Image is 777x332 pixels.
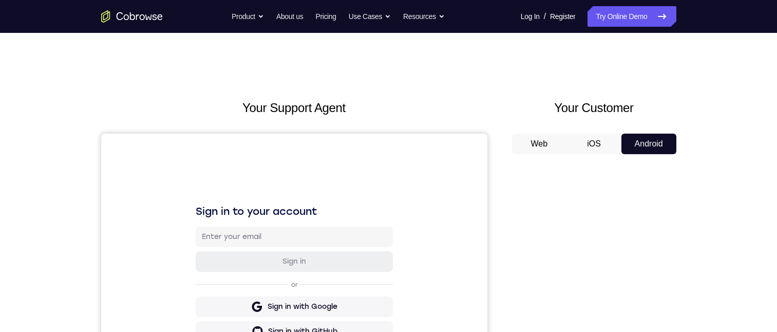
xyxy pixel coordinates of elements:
[94,237,292,257] button: Sign in with Zendesk
[164,242,239,252] div: Sign in with Zendesk
[101,10,163,23] a: Go to the home page
[94,266,292,274] p: Don't have an account?
[621,134,676,154] button: Android
[94,163,292,183] button: Sign in with Google
[544,10,546,23] span: /
[566,134,621,154] button: iOS
[550,6,575,27] a: Register
[512,134,567,154] button: Web
[588,6,676,27] a: Try Online Demo
[94,212,292,233] button: Sign in with Intercom
[232,6,264,27] button: Product
[403,6,445,27] button: Resources
[512,99,676,117] h2: Your Customer
[163,217,240,228] div: Sign in with Intercom
[94,188,292,208] button: Sign in with GitHub
[276,6,303,27] a: About us
[101,99,487,117] h2: Your Support Agent
[315,6,336,27] a: Pricing
[349,6,391,27] button: Use Cases
[188,147,199,155] p: or
[166,168,236,178] div: Sign in with Google
[521,6,540,27] a: Log In
[167,193,236,203] div: Sign in with GitHub
[174,266,247,273] a: Create a new account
